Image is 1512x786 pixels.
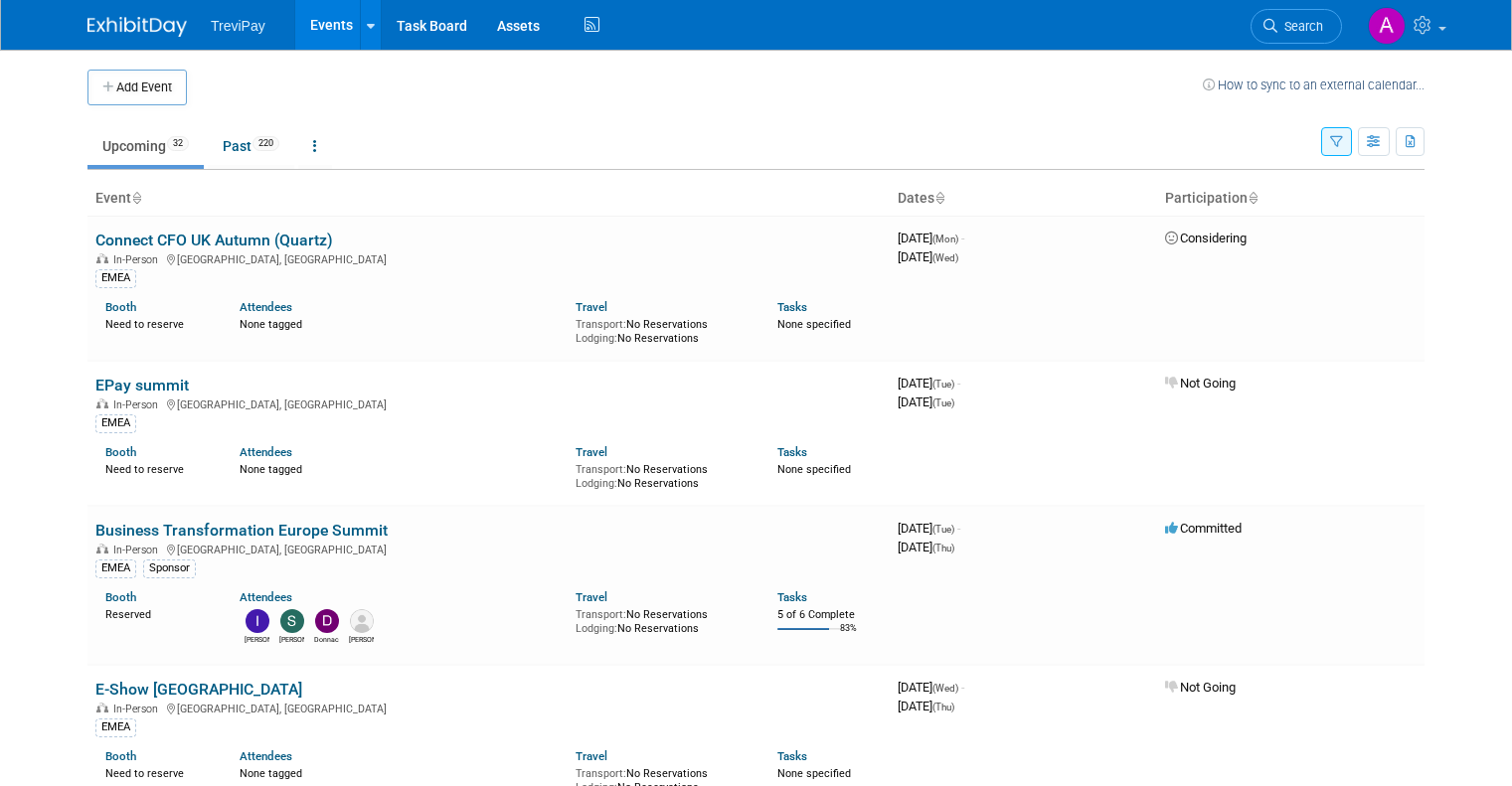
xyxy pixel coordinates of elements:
span: [DATE] [898,376,960,391]
div: None tagged [240,314,561,332]
span: Not Going [1165,376,1236,391]
span: [DATE] [898,249,958,264]
div: No Reservations No Reservations [576,314,748,345]
div: Need to reserve [105,763,210,781]
div: 5 of 6 Complete [777,608,882,622]
span: Committed [1165,521,1242,536]
span: (Tue) [932,397,954,408]
span: [DATE] [898,699,954,713]
span: In-Person [113,544,164,556]
div: Need to reserve [105,314,210,332]
div: [GEOGRAPHIC_DATA], [GEOGRAPHIC_DATA] [95,395,882,411]
a: Travel [576,445,607,459]
span: Not Going [1165,680,1236,695]
a: Booth [105,749,136,763]
a: Tasks [777,445,807,459]
img: In-Person Event [96,398,108,408]
div: Reserved [105,604,210,622]
span: TreviPay [211,18,265,34]
a: Sort by Participation Type [1248,190,1258,206]
th: Participation [1157,182,1425,216]
span: In-Person [113,253,164,266]
span: (Wed) [932,252,958,263]
a: Travel [576,749,607,763]
div: None tagged [240,459,561,477]
img: Donnachad Krüger [315,609,339,633]
span: [DATE] [898,521,960,536]
span: - [957,376,960,391]
img: Alen Lovric [1368,7,1406,45]
a: Attendees [240,749,292,763]
div: EMEA [95,559,136,577]
span: - [961,231,964,245]
span: Transport: [576,767,626,780]
th: Dates [890,182,1157,216]
button: Add Event [87,70,187,105]
div: None tagged [240,763,561,781]
span: (Tue) [932,524,954,535]
a: Search [1251,9,1342,44]
a: EPay summit [95,376,189,394]
span: [DATE] [898,680,964,695]
span: Lodging: [576,332,617,345]
a: Attendees [240,590,292,604]
span: (Thu) [932,702,954,712]
img: In-Person Event [96,544,108,553]
img: Inez Berkhof [246,609,269,633]
a: Upcoming32 [87,127,204,165]
div: [GEOGRAPHIC_DATA], [GEOGRAPHIC_DATA] [95,700,882,715]
div: Need to reserve [105,459,210,477]
span: None specified [777,463,851,476]
span: - [961,680,964,695]
th: Event [87,182,890,216]
div: EMEA [95,414,136,432]
div: EMEA [95,718,136,736]
a: Tasks [777,300,807,314]
a: Tasks [777,749,807,763]
span: Lodging: [576,477,617,490]
span: Transport: [576,463,626,476]
div: Inez Berkhof [245,633,269,645]
span: (Mon) [932,234,958,244]
a: Past220 [208,127,294,165]
a: Booth [105,445,136,459]
div: [GEOGRAPHIC_DATA], [GEOGRAPHIC_DATA] [95,250,882,266]
a: Tasks [777,590,807,604]
span: Considering [1165,231,1247,245]
a: Travel [576,300,607,314]
span: None specified [777,767,851,780]
span: Transport: [576,608,626,621]
a: Attendees [240,300,292,314]
span: None specified [777,318,851,331]
div: EMEA [95,269,136,287]
div: Donnachad Krüger [314,633,339,645]
span: Transport: [576,318,626,331]
span: (Wed) [932,683,958,694]
div: [GEOGRAPHIC_DATA], [GEOGRAPHIC_DATA] [95,541,882,556]
span: (Thu) [932,543,954,553]
img: Martha Salinas [350,609,374,633]
div: No Reservations No Reservations [576,604,748,635]
img: In-Person Event [96,703,108,712]
a: Connect CFO UK Autumn (Quartz) [95,231,333,249]
div: Sponsor [143,559,196,577]
span: 32 [167,136,189,151]
img: Sara Ouhsine [280,609,304,633]
span: Search [1277,19,1323,34]
span: (Tue) [932,379,954,390]
span: - [957,521,960,536]
span: [DATE] [898,231,964,245]
a: Booth [105,300,136,314]
a: Sort by Event Name [131,190,141,206]
a: Travel [576,590,607,604]
a: Business Transformation Europe Summit [95,521,388,540]
span: [DATE] [898,394,954,409]
a: How to sync to an external calendar... [1203,78,1425,92]
td: 83% [840,623,857,650]
span: In-Person [113,398,164,411]
span: In-Person [113,703,164,715]
a: Attendees [240,445,292,459]
div: No Reservations No Reservations [576,459,748,490]
div: Martha Salinas [349,633,374,645]
img: ExhibitDay [87,17,187,37]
